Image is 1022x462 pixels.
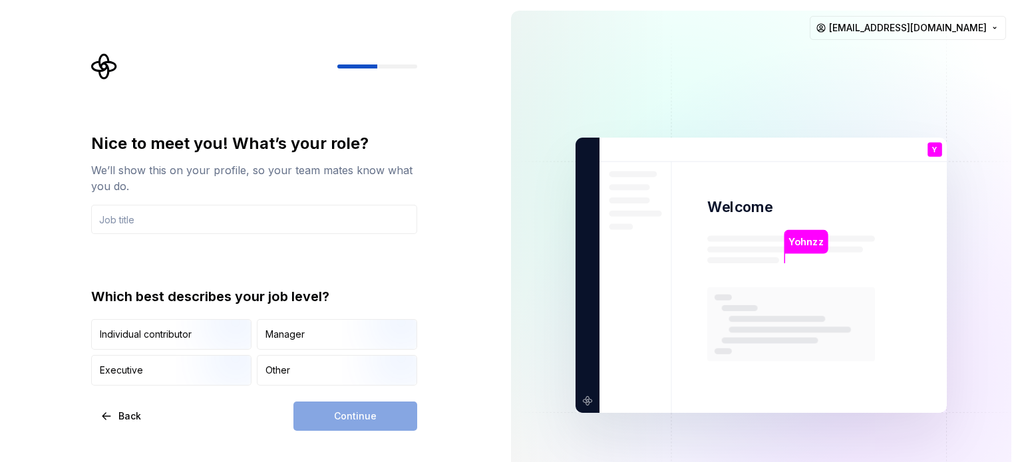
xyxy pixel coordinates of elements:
[707,197,772,217] p: Welcome
[91,53,118,80] svg: Supernova Logo
[829,21,987,35] span: [EMAIL_ADDRESS][DOMAIN_NAME]
[91,205,417,234] input: Job title
[265,328,305,341] div: Manager
[91,133,417,154] div: Nice to meet you! What’s your role?
[118,409,141,423] span: Back
[91,287,417,306] div: Which best describes your job level?
[91,162,417,194] div: We’ll show this on your profile, so your team mates know what you do.
[100,328,192,341] div: Individual contributor
[810,16,1006,40] button: [EMAIL_ADDRESS][DOMAIN_NAME]
[91,402,152,431] button: Back
[100,364,143,377] div: Executive
[788,235,823,249] p: Yohnzz
[265,364,290,377] div: Other
[932,146,937,154] p: Y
